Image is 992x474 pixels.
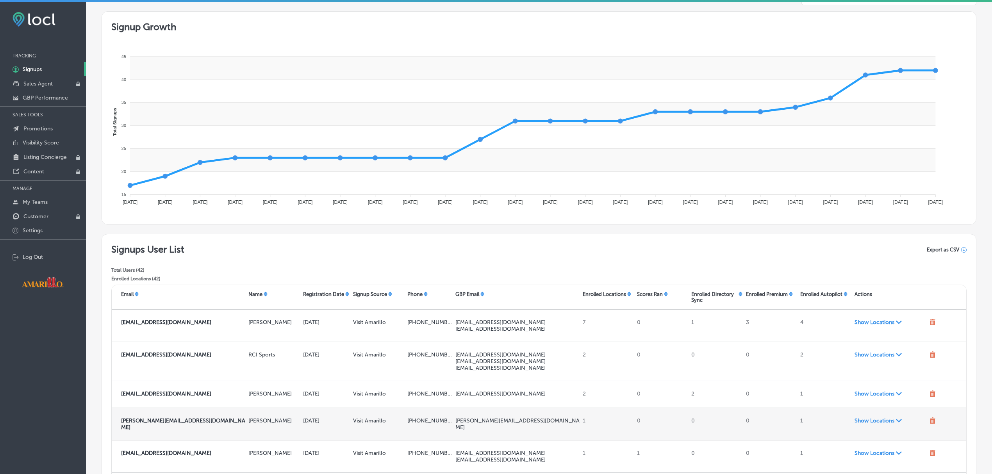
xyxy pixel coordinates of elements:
[303,291,344,297] p: Registration Date
[855,319,927,326] span: Show Locations
[123,200,137,205] tspan: [DATE]
[248,291,262,297] p: Name
[797,447,851,466] div: 1
[688,348,742,374] div: 0
[634,387,688,401] div: 0
[438,200,453,205] tspan: [DATE]
[407,319,452,326] p: [PHONE_NUMBER]
[743,414,797,434] div: 0
[23,154,67,160] p: Listing Concierge
[353,351,404,358] p: Visit Amarillo
[23,199,48,205] p: My Teams
[797,414,851,434] div: 1
[303,417,350,424] p: [DATE]
[303,390,350,397] p: [DATE]
[930,351,936,359] span: Remove user from your referral organization.
[455,450,580,456] p: nexusinfinity0@gmail.com
[455,390,580,397] p: office@xstayproperties.com
[121,450,245,456] p: blisssixtysix@gmail.com
[688,316,742,335] div: 1
[455,358,580,365] p: info@travisfields.com
[121,319,245,326] p: mjm@llanoregroup.com
[407,390,452,397] p: [PHONE_NUMBER]
[121,351,245,358] p: amber@rcisportsmanagement.com
[855,291,872,297] p: Actions
[121,100,126,105] tspan: 35
[928,200,943,205] tspan: [DATE]
[333,200,348,205] tspan: [DATE]
[121,192,126,197] tspan: 15
[455,326,580,332] p: mmarrs113@gmail.com
[111,267,184,273] p: Total Users ( 42 )
[121,390,245,397] p: office@xstayproperties.com
[800,291,842,297] p: Enrolled Autopilot
[753,200,768,205] tspan: [DATE]
[743,316,797,335] div: 3
[23,94,68,101] p: GBP Performance
[927,247,959,253] span: Export as CSV
[158,200,173,205] tspan: [DATE]
[353,390,404,397] p: Visit Amarillo
[23,254,43,260] p: Log Out
[23,66,42,73] p: Signups
[248,319,300,326] p: Matt Marrs
[580,414,634,434] div: 1
[634,414,688,434] div: 0
[111,276,184,282] p: Enrolled Locations ( 42 )
[634,316,688,335] div: 0
[121,417,245,431] strong: [PERSON_NAME][EMAIL_ADDRESS][DOMAIN_NAME]
[248,390,300,397] p: Cayson Pearl
[508,200,523,205] tspan: [DATE]
[743,447,797,466] div: 0
[303,319,350,326] p: [DATE]
[788,200,803,205] tspan: [DATE]
[930,319,936,327] span: Remove user from your referral organization.
[121,54,126,59] tspan: 45
[248,417,300,424] p: Keith Flood
[248,351,300,358] p: RCI Sports
[743,387,797,401] div: 0
[121,123,126,128] tspan: 30
[23,213,48,220] p: Customer
[121,319,211,326] strong: [EMAIL_ADDRESS][DOMAIN_NAME]
[455,291,479,297] p: GBP Email
[893,200,908,205] tspan: [DATE]
[303,351,350,358] p: [DATE]
[648,200,663,205] tspan: [DATE]
[613,200,628,205] tspan: [DATE]
[455,319,580,326] p: cactuscoveinn@gmail.com
[855,351,927,358] span: Show Locations
[303,450,350,456] p: [DATE]
[121,146,126,151] tspan: 25
[746,291,788,297] p: Enrolled Premium
[121,291,134,297] p: Email
[298,200,313,205] tspan: [DATE]
[930,417,936,425] span: Remove user from your referral organization.
[688,414,742,434] div: 0
[263,200,278,205] tspan: [DATE]
[823,200,838,205] tspan: [DATE]
[718,200,733,205] tspan: [DATE]
[855,417,927,424] span: Show Locations
[248,450,300,456] p: Mark Johnson
[193,200,208,205] tspan: [DATE]
[455,351,580,358] p: netplexamarillo@gmail.com
[23,125,53,132] p: Promotions
[15,271,70,293] img: Visit Amarillo
[688,387,742,401] div: 2
[407,417,452,424] p: [PHONE_NUMBER]
[473,200,488,205] tspan: [DATE]
[930,450,936,458] span: Remove user from your referral organization.
[407,291,423,297] p: Phone
[580,447,634,466] div: 1
[23,227,43,234] p: Settings
[403,200,418,205] tspan: [DATE]
[930,390,936,398] span: Remove user from your referral organization.
[455,417,580,431] p: keith@amarilloescapeandmystery.com
[353,417,404,424] p: Visit Amarillo
[683,200,698,205] tspan: [DATE]
[353,450,404,456] p: Visit Amarillo
[578,200,593,205] tspan: [DATE]
[543,200,558,205] tspan: [DATE]
[743,348,797,374] div: 0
